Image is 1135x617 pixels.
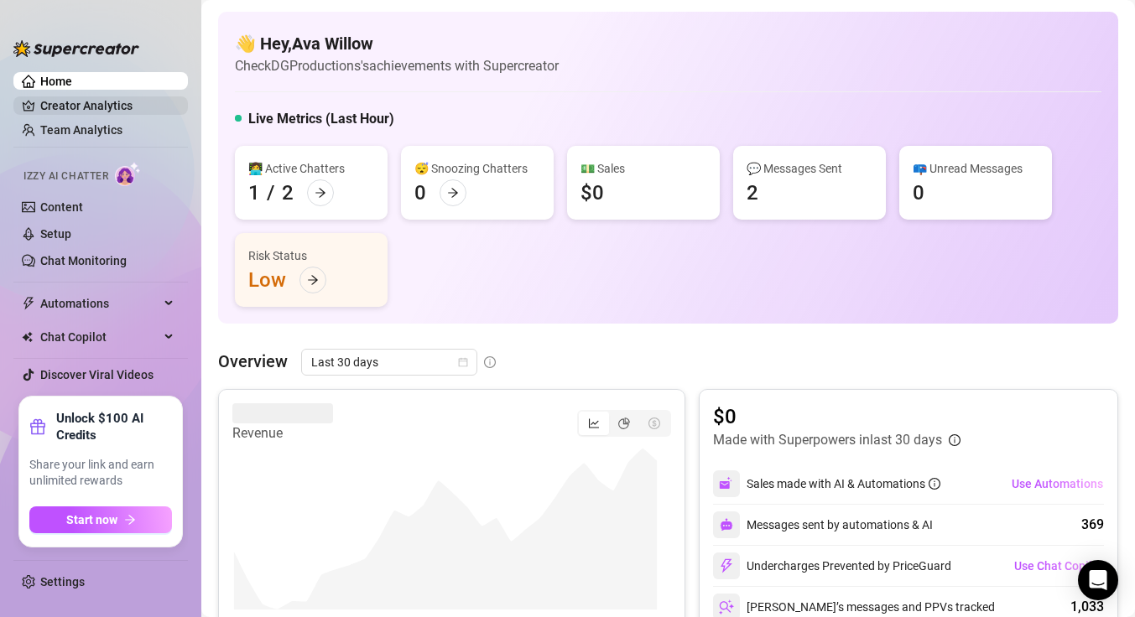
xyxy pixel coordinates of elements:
[218,349,288,374] article: Overview
[22,297,35,310] span: thunderbolt
[232,423,333,443] article: Revenue
[648,417,660,429] span: dollar-circle
[747,474,940,493] div: Sales made with AI & Automations
[913,159,1039,178] div: 📪 Unread Messages
[40,324,159,350] span: Chat Copilot
[414,159,540,178] div: 😴 Snoozing Chatters
[29,457,172,490] span: Share your link and earn unlimited rewards
[713,403,961,430] article: $0
[311,350,467,375] span: Last 30 days
[40,368,154,381] a: Discover Viral Videos
[713,552,951,579] div: Undercharges Prevented by PriceGuard
[1013,552,1104,579] button: Use Chat Copilot
[307,274,319,286] span: arrow-right
[235,55,559,76] article: Check DGProductions's achievements with Supercreator
[747,159,872,178] div: 💬 Messages Sent
[29,418,46,435] span: gift
[929,478,940,490] span: info-circle
[719,599,734,614] img: svg%3e
[248,159,374,178] div: 👩‍💻 Active Chatters
[447,187,459,199] span: arrow-right
[248,179,260,206] div: 1
[115,162,141,186] img: AI Chatter
[719,476,734,491] img: svg%3e
[40,75,72,88] a: Home
[458,357,468,367] span: calendar
[713,430,942,450] article: Made with Superpowers in last 30 days
[1081,515,1104,535] div: 369
[40,290,159,317] span: Automations
[23,169,108,184] span: Izzy AI Chatter
[1078,560,1118,600] div: Open Intercom Messenger
[248,109,394,129] h5: Live Metrics (Last Hour)
[618,417,630,429] span: pie-chart
[22,331,33,343] img: Chat Copilot
[484,356,496,368] span: info-circle
[1012,477,1103,490] span: Use Automations
[248,246,374,265] div: Risk Status
[414,179,426,206] div: 0
[913,179,924,206] div: 0
[124,514,136,526] span: arrow-right
[40,254,127,267] a: Chat Monitoring
[1014,559,1103,573] span: Use Chat Copilot
[747,179,758,206] div: 2
[720,518,733,531] img: svg%3e
[56,410,172,443] strong: Unlock $100 AI Credits
[719,558,734,573] img: svg%3e
[40,575,85,588] a: Settings
[1070,597,1104,617] div: 1,033
[40,200,83,214] a: Content
[581,179,604,206] div: $0
[1011,470,1104,497] button: Use Automations
[949,434,961,446] span: info-circle
[13,40,139,57] img: logo-BBDzfeDw.svg
[588,417,600,429] span: line-chart
[282,179,294,206] div: 2
[315,187,326,199] span: arrow-right
[29,506,172,533] button: Start nowarrow-right
[577,410,671,437] div: segmented control
[40,92,174,119] a: Creator Analytics
[40,227,71,241] a: Setup
[581,159,706,178] div: 💵 Sales
[66,513,117,526] span: Start now
[40,123,122,137] a: Team Analytics
[713,511,933,538] div: Messages sent by automations & AI
[235,32,559,55] h4: 👋 Hey, Ava Willow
